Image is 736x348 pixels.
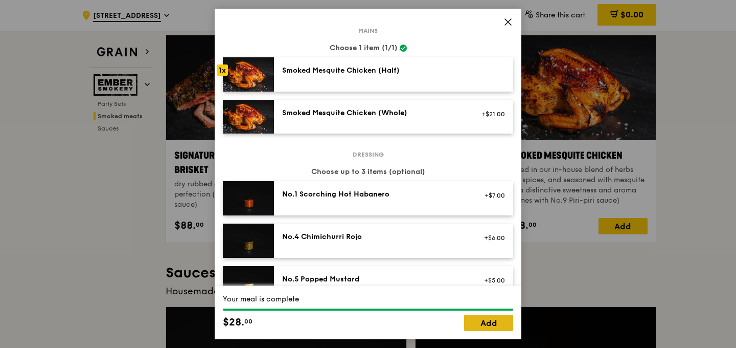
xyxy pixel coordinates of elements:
[478,276,505,285] div: +$5.00
[349,150,388,159] span: Dressing
[244,317,252,325] span: 00
[223,57,274,92] img: daily_normal_DSC00017-8-squashed.jpg
[464,315,513,331] a: Add
[223,43,513,53] div: Choose 1 item (1/1)
[282,189,466,200] div: No.1 Scorching Hot Habanero
[223,224,274,258] img: daily_normal_DSC00002-6-squashed.jpg
[354,27,382,35] span: Mains
[217,64,228,76] div: 1x
[223,167,513,177] div: Choose up to 3 items (optional)
[223,315,244,330] span: $28.
[223,181,274,215] img: daily_normal_DSC00035-7-squashed.jpg
[478,234,505,242] div: +$6.00
[223,294,513,304] div: Your meal is complete
[282,274,466,285] div: No.5 Popped Mustard
[223,100,274,134] img: daily_normal_DSC00017-8-squashed.jpg
[478,110,505,118] div: +$21.00
[282,66,466,76] div: Smoked Mesquite Chicken (Half)
[282,232,466,242] div: No.4 Chimichurri Rojo
[282,108,466,118] div: Smoked Mesquite Chicken (Whole)
[223,266,274,300] img: daily_normal_DSC00003-6-squashed.jpg
[478,191,505,200] div: +$7.00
